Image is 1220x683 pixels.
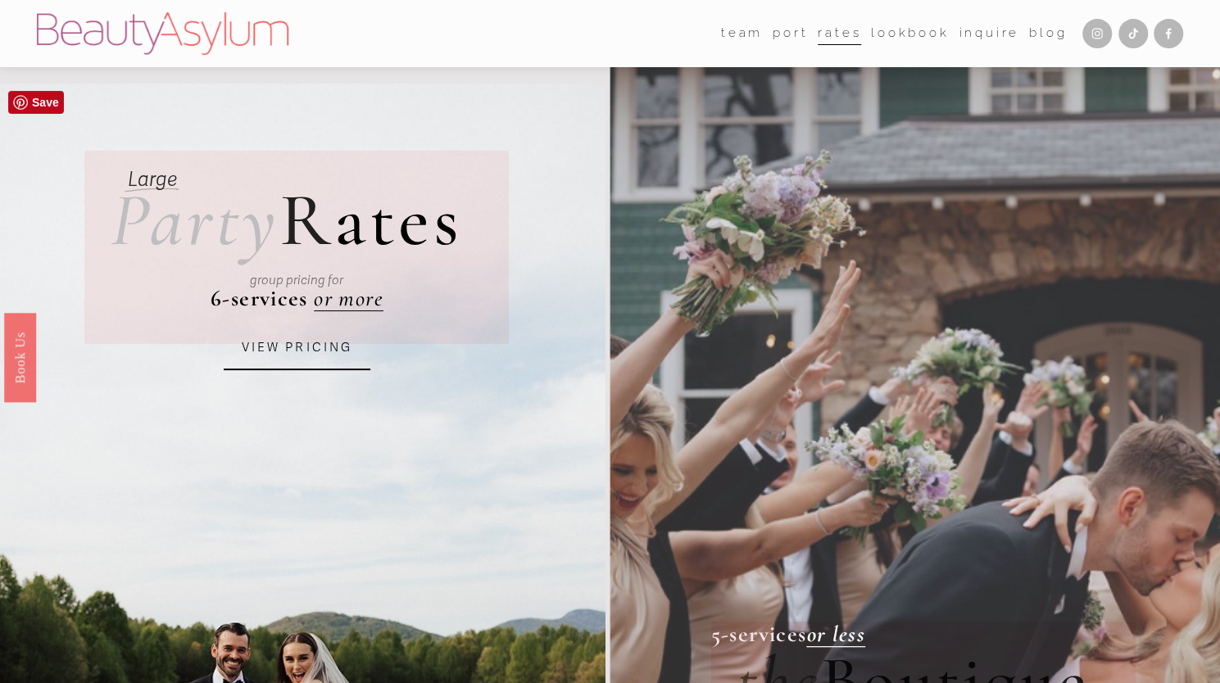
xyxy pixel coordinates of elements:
[4,313,36,402] a: Book Us
[211,285,308,312] strong: 6-services
[1118,19,1148,48] a: TikTok
[314,285,383,312] a: or more
[711,621,807,648] strong: 5-services
[773,21,808,46] a: port
[250,273,343,287] em: group pricing for
[128,167,177,192] em: Large
[111,183,463,258] h2: ates
[806,621,865,648] a: or less
[37,12,288,55] img: Beauty Asylum | Bridal Hair &amp; Makeup Charlotte &amp; Atlanta
[1029,21,1067,46] a: Blog
[818,21,861,46] a: Rates
[1154,19,1183,48] a: Facebook
[871,21,949,46] a: Lookbook
[224,326,370,370] a: VIEW PRICING
[959,21,1019,46] a: Inquire
[8,91,64,114] a: Pin it!
[1082,19,1112,48] a: Instagram
[721,21,763,46] a: folder dropdown
[721,22,763,44] span: team
[111,174,280,265] em: Party
[279,174,334,265] span: R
